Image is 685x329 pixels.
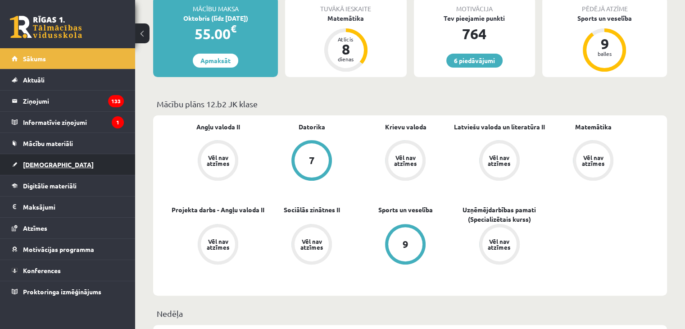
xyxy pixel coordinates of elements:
span: Konferences [23,266,61,274]
a: 9 [358,224,452,266]
div: 7 [309,155,315,165]
a: Proktoringa izmēģinājums [12,281,124,302]
a: Vēl nav atzīmes [265,224,358,266]
a: Aktuāli [12,69,124,90]
a: Projekta darbs - Angļu valoda II [172,205,264,215]
a: Vēl nav atzīmes [453,224,546,266]
span: € [231,22,236,35]
p: Mācību plāns 12.b2 JK klase [157,98,663,110]
div: Vēl nav atzīmes [205,238,231,250]
span: Sākums [23,55,46,63]
span: Digitālie materiāli [23,182,77,190]
div: Vēl nav atzīmes [581,155,606,166]
span: Motivācijas programma [23,245,94,253]
div: 764 [414,23,535,45]
a: Vēl nav atzīmes [546,140,640,183]
a: Sports un veselība 9 balles [542,14,667,73]
a: Vēl nav atzīmes [453,140,546,183]
span: Aktuāli [23,76,45,84]
span: Mācību materiāli [23,139,73,147]
a: Vēl nav atzīmes [171,224,265,266]
a: Datorika [299,122,325,132]
div: Vēl nav atzīmes [487,238,512,250]
a: Uzņēmējdarbības pamati (Specializētais kurss) [453,205,546,224]
a: Digitālie materiāli [12,175,124,196]
div: Vēl nav atzīmes [393,155,418,166]
div: Matemātika [285,14,406,23]
a: Matemātika [575,122,611,132]
legend: Ziņojumi [23,91,124,111]
div: 55.00 [153,23,278,45]
a: Matemātika Atlicis 8 dienas [285,14,406,73]
a: Angļu valoda II [196,122,240,132]
div: balles [591,51,618,56]
a: Vēl nav atzīmes [358,140,452,183]
a: 6 piedāvājumi [446,54,503,68]
a: Maksājumi [12,196,124,217]
div: Vēl nav atzīmes [487,155,512,166]
div: Tev pieejamie punkti [414,14,535,23]
a: Latviešu valoda un literatūra II [454,122,545,132]
div: 9 [591,37,618,51]
a: Motivācijas programma [12,239,124,260]
div: 8 [332,42,359,56]
div: dienas [332,56,359,62]
span: Atzīmes [23,224,47,232]
a: Vēl nav atzīmes [171,140,265,183]
a: Mācību materiāli [12,133,124,154]
i: 1 [112,116,124,128]
p: Nedēļa [157,307,663,320]
a: Rīgas 1. Tālmācības vidusskola [10,16,82,38]
div: Sports un veselība [542,14,667,23]
div: 9 [403,239,408,249]
a: 7 [265,140,358,183]
a: Sociālās zinātnes II [284,205,340,215]
legend: Informatīvie ziņojumi [23,112,124,133]
a: Atzīmes [12,218,124,238]
a: Sports un veselība [378,205,433,215]
a: Krievu valoda [385,122,426,132]
a: Konferences [12,260,124,281]
span: [DEMOGRAPHIC_DATA] [23,160,94,169]
i: 133 [108,95,124,107]
div: Atlicis [332,37,359,42]
a: Ziņojumi133 [12,91,124,111]
div: Vēl nav atzīmes [299,238,324,250]
div: Vēl nav atzīmes [205,155,231,166]
a: Apmaksāt [193,54,238,68]
a: [DEMOGRAPHIC_DATA] [12,154,124,175]
a: Informatīvie ziņojumi1 [12,112,124,133]
span: Proktoringa izmēģinājums [23,288,101,296]
div: Oktobris (līdz [DATE]) [153,14,278,23]
a: Sākums [12,48,124,69]
legend: Maksājumi [23,196,124,217]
